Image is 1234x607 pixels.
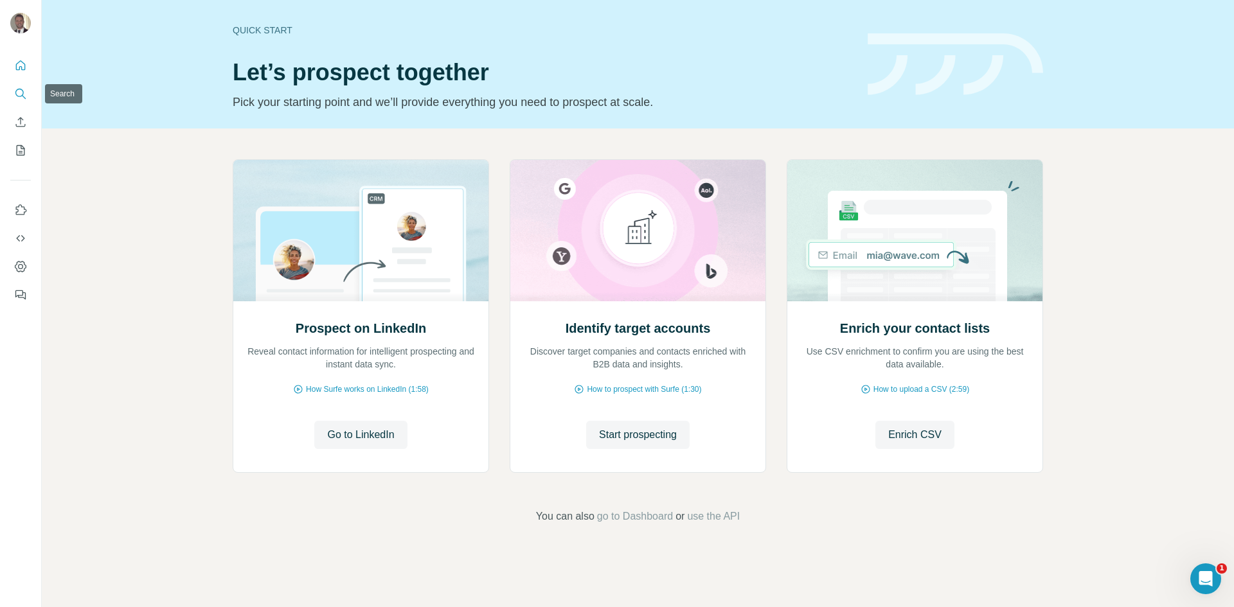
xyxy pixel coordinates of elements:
button: Enrich CSV [875,421,954,449]
p: Use CSV enrichment to confirm you are using the best data available. [800,345,1030,371]
h2: Enrich your contact lists [840,319,990,337]
div: Quick start [233,24,852,37]
span: Enrich CSV [888,427,942,443]
button: Start prospecting [586,421,690,449]
button: Enrich CSV [10,110,31,134]
h1: Let’s prospect together [233,60,852,85]
button: Quick start [10,54,31,77]
button: use the API [687,509,740,524]
button: Use Surfe on LinkedIn [10,198,31,222]
img: Avatar [10,13,31,33]
iframe: Intercom live chat [1190,563,1221,594]
button: Use Surfe API [10,227,31,250]
h2: Prospect on LinkedIn [296,319,426,337]
span: Start prospecting [599,427,677,443]
h2: Identify target accounts [566,319,711,337]
span: How to upload a CSV (2:59) [873,383,969,395]
p: Reveal contact information for intelligent prospecting and instant data sync. [246,345,476,371]
span: How Surfe works on LinkedIn (1:58) [306,383,429,395]
span: or [675,509,684,524]
span: Go to LinkedIn [327,427,394,443]
img: Enrich your contact lists [787,160,1043,301]
button: Feedback [10,283,31,306]
p: Discover target companies and contacts enriched with B2B data and insights. [523,345,753,371]
span: 1 [1217,563,1227,574]
button: My lists [10,139,31,162]
button: Search [10,82,31,105]
img: banner [868,33,1043,96]
span: You can also [536,509,595,524]
button: go to Dashboard [597,509,673,524]
span: How to prospect with Surfe (1:30) [587,383,701,395]
img: Prospect on LinkedIn [233,160,489,301]
button: Go to LinkedIn [314,421,407,449]
button: Dashboard [10,255,31,278]
p: Pick your starting point and we’ll provide everything you need to prospect at scale. [233,93,852,111]
img: Identify target accounts [510,160,766,301]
